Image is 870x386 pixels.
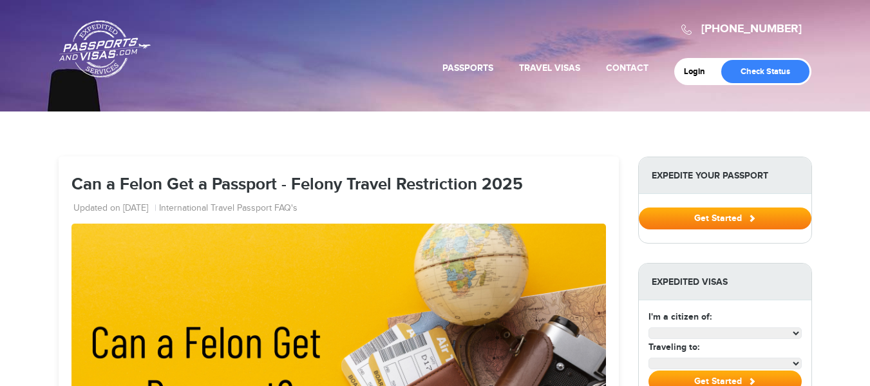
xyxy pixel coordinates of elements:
a: Check Status [721,60,809,83]
label: Traveling to: [648,340,699,354]
a: Login [684,66,714,77]
button: Get Started [639,207,811,229]
a: Travel Visas [519,63,580,73]
strong: Expedite Your Passport [639,157,811,194]
h1: Can a Felon Get a Passport - Felony Travel Restriction 2025 [71,176,606,195]
a: Passport FAQ's [237,202,298,215]
label: I'm a citizen of: [648,310,712,323]
a: Contact [606,63,648,73]
a: Passports [442,63,493,73]
strong: Expedited Visas [639,264,811,300]
a: Passports & [DOMAIN_NAME] [59,20,151,78]
li: Updated on [DATE] [73,202,156,215]
a: [PHONE_NUMBER] [701,22,802,36]
a: Get Started [639,213,811,223]
a: International Travel [159,202,234,215]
